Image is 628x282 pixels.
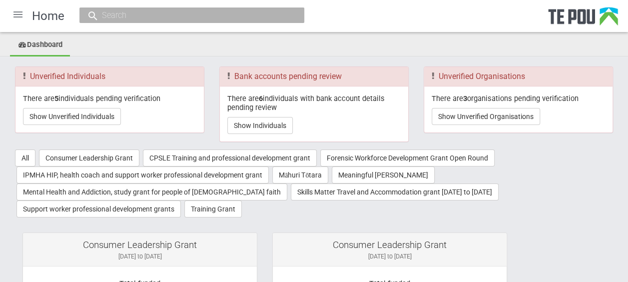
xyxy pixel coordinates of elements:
[280,252,499,261] div: [DATE] to [DATE]
[259,94,263,103] b: 6
[143,149,317,166] button: CPSLE Training and professional development grant
[463,94,467,103] b: 3
[10,34,70,56] a: Dashboard
[39,149,139,166] button: Consumer Leadership Grant
[30,252,249,261] div: [DATE] to [DATE]
[280,240,499,249] div: Consumer Leadership Grant
[15,149,35,166] button: All
[227,94,401,112] p: There are individuals with bank account details pending review
[184,200,242,217] button: Training Grant
[432,94,605,103] p: There are organisations pending verification
[272,166,328,183] button: Māhuri Tōtara
[54,94,58,103] b: 5
[332,166,435,183] button: Meaningful [PERSON_NAME]
[432,72,605,81] h3: Unverified Organisations
[16,183,287,200] button: Mental Health and Addiction, study grant for people of [DEMOGRAPHIC_DATA] faith
[227,117,293,134] button: Show Individuals
[99,10,275,20] input: Search
[291,183,499,200] button: Skills Matter Travel and Accommodation grant [DATE] to [DATE]
[23,72,196,81] h3: Unverified Individuals
[30,240,249,249] div: Consumer Leadership Grant
[23,94,196,103] p: There are individuals pending verification
[432,108,540,125] button: Show Unverified Organisations
[320,149,495,166] button: Forensic Workforce Development Grant Open Round
[227,72,401,81] h3: Bank accounts pending review
[16,200,181,217] button: Support worker professional development grants
[23,108,121,125] button: Show Unverified Individuals
[16,166,269,183] button: IPMHA HIP, health coach and support worker professional development grant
